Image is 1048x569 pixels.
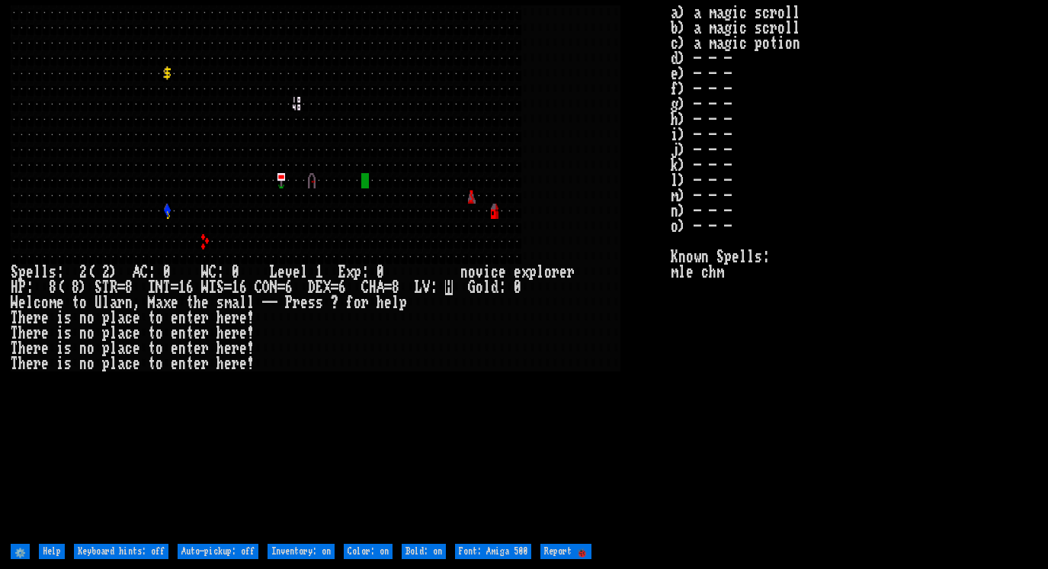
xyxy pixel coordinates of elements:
[56,326,64,341] div: i
[18,341,26,356] div: h
[186,356,194,371] div: t
[155,295,163,310] div: a
[117,310,125,326] div: a
[102,280,110,295] div: T
[224,295,232,310] div: m
[171,326,178,341] div: e
[72,280,79,295] div: 8
[247,341,255,356] div: !
[186,341,194,356] div: t
[133,265,140,280] div: A
[148,356,155,371] div: t
[232,341,239,356] div: r
[133,341,140,356] div: e
[56,341,64,356] div: i
[224,310,232,326] div: e
[194,326,201,341] div: e
[552,265,559,280] div: r
[163,265,171,280] div: 0
[247,326,255,341] div: !
[262,295,270,310] div: -
[239,326,247,341] div: e
[537,265,544,280] div: l
[455,544,531,559] input: Font: Amiga 500
[18,356,26,371] div: h
[239,341,247,356] div: e
[186,310,194,326] div: t
[247,356,255,371] div: !
[377,295,384,310] div: h
[64,326,72,341] div: s
[323,280,331,295] div: X
[232,265,239,280] div: 0
[178,280,186,295] div: 1
[56,356,64,371] div: i
[300,265,308,280] div: l
[399,295,407,310] div: p
[201,341,209,356] div: r
[232,310,239,326] div: r
[56,310,64,326] div: i
[49,280,56,295] div: 8
[178,341,186,356] div: n
[239,356,247,371] div: e
[117,326,125,341] div: a
[171,341,178,356] div: e
[491,265,498,280] div: c
[41,356,49,371] div: e
[26,341,34,356] div: e
[209,280,216,295] div: I
[155,356,163,371] div: o
[277,280,285,295] div: =
[155,341,163,356] div: o
[392,280,399,295] div: 8
[361,280,369,295] div: C
[316,265,323,280] div: 1
[102,356,110,371] div: p
[270,265,277,280] div: L
[224,326,232,341] div: e
[11,310,18,326] div: T
[125,356,133,371] div: c
[402,544,446,559] input: Bold: on
[430,280,437,295] div: :
[422,280,430,295] div: V
[34,326,41,341] div: r
[498,280,506,295] div: :
[216,341,224,356] div: h
[56,295,64,310] div: e
[544,265,552,280] div: o
[201,280,209,295] div: W
[148,295,155,310] div: M
[361,295,369,310] div: r
[117,356,125,371] div: a
[285,280,293,295] div: 6
[186,326,194,341] div: t
[224,280,232,295] div: =
[354,295,361,310] div: o
[79,341,87,356] div: n
[293,265,300,280] div: e
[178,544,258,559] input: Auto-pickup: off
[133,356,140,371] div: e
[125,280,133,295] div: 8
[117,295,125,310] div: r
[392,295,399,310] div: l
[338,280,346,295] div: 6
[133,295,140,310] div: ,
[41,326,49,341] div: e
[87,265,95,280] div: (
[34,295,41,310] div: c
[34,341,41,356] div: r
[11,341,18,356] div: T
[125,341,133,356] div: c
[239,280,247,295] div: 6
[18,310,26,326] div: h
[201,310,209,326] div: r
[331,295,338,310] div: ?
[216,295,224,310] div: s
[64,310,72,326] div: s
[79,295,87,310] div: o
[79,356,87,371] div: n
[255,280,262,295] div: C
